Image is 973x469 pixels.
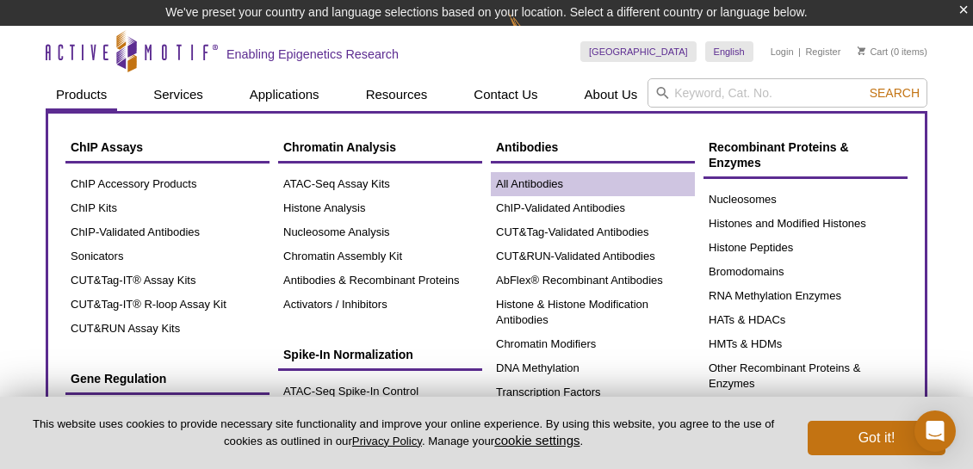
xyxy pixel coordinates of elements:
a: All Antibodies [491,172,695,196]
a: Transcription Factors [491,380,695,404]
button: cookie settings [494,433,579,447]
a: ATAC-Seq Spike-In Control [278,380,482,404]
a: ChIP-Validated Antibodies [491,196,695,220]
a: Register [805,46,840,58]
a: Activators / Inhibitors [278,293,482,317]
a: Histone & Histone Modification Antibodies [491,293,695,332]
a: ChIP-Validated Antibodies [65,220,270,244]
a: Chromatin Assembly Kit [278,244,482,268]
a: HATs & HDACs [703,308,908,332]
img: Change Here [509,13,555,53]
div: Open Intercom Messenger [914,410,956,452]
a: Chromatin Modifiers [491,332,695,356]
a: Privacy Policy [352,435,422,447]
a: ATAC-Seq Assay Kits [278,172,482,196]
span: Recombinant Proteins & Enzymes [709,140,849,170]
a: Nucleosome Analysis [278,220,482,244]
a: About Us [574,78,648,111]
a: Products [46,78,117,111]
a: Spike-In Normalization [278,338,482,371]
a: Cart [858,46,888,58]
a: Login [771,46,794,58]
a: Contact Us [463,78,548,111]
a: CUT&Tag-IT® R-loop Assay Kit [65,293,270,317]
a: Nucleosomes [703,188,908,212]
input: Keyword, Cat. No. [648,78,927,108]
a: Histone Analysis [278,196,482,220]
a: Services [143,78,214,111]
a: RNA Methylation Enzymes [703,284,908,308]
span: Search [870,86,920,100]
a: AbFlex® Recombinant Antibodies [491,268,695,293]
a: CUT&Tag-Validated Antibodies [491,220,695,244]
a: Applications [239,78,330,111]
a: Antibodies [491,131,695,164]
a: CUT&RUN-Validated Antibodies [491,244,695,268]
button: Got it! [808,421,945,455]
a: Resources [356,78,438,111]
p: This website uses cookies to provide necessary site functionality and improve your online experie... [28,417,779,449]
a: ChIP Kits [65,196,270,220]
a: DNA Methylation [491,356,695,380]
span: Spike-In Normalization [283,348,413,361]
h2: Enabling Epigenetics Research [226,46,399,62]
button: Search [865,85,925,101]
a: Histones and Modified Histones [703,212,908,236]
a: Histone Peptides [703,236,908,260]
a: Sonicators [65,244,270,268]
a: ChIP Assays [65,131,270,164]
a: CUT&RUN Assay Kits [65,317,270,341]
span: Antibodies [496,140,558,154]
a: Gene Regulation [65,362,270,395]
a: English [705,41,753,62]
img: Your Cart [858,46,865,55]
span: Chromatin Analysis [283,140,396,154]
a: Recombinant Proteins & Enzymes [703,131,908,179]
a: HMTs & HDMs [703,332,908,356]
span: Gene Regulation [71,372,166,386]
a: Other Recombinant Proteins & Enzymes [703,356,908,396]
a: CUT&Tag-IT® Assay Kits [65,268,270,293]
a: Bromodomains [703,260,908,284]
a: Chromatin Analysis [278,131,482,164]
li: | [798,41,801,62]
a: ChIP Accessory Products [65,172,270,196]
span: ChIP Assays [71,140,143,154]
li: (0 items) [858,41,927,62]
a: [GEOGRAPHIC_DATA] [580,41,697,62]
a: Antibodies & Recombinant Proteins [278,268,482,293]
